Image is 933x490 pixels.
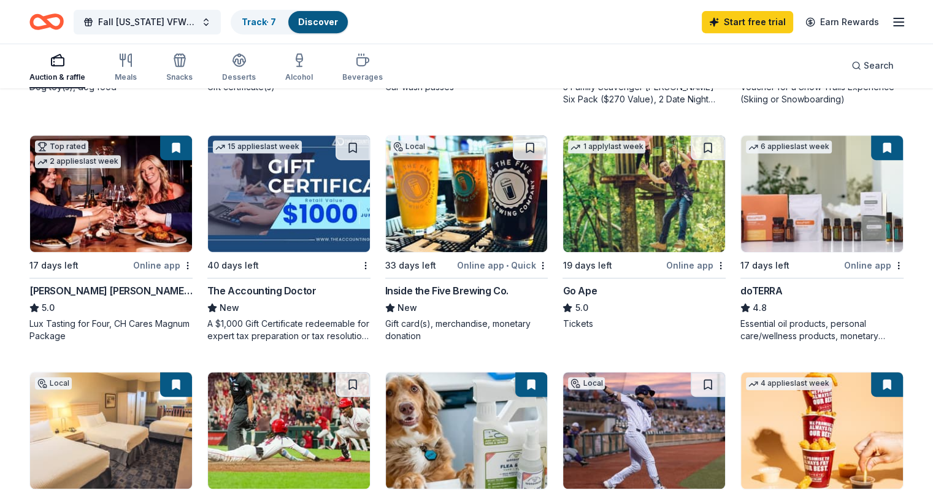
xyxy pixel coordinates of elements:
a: Start free trial [702,11,793,33]
img: Image for The Accounting Doctor [208,136,370,252]
a: Discover [298,17,338,27]
a: Earn Rewards [798,11,886,33]
div: 33 days left [385,258,436,273]
button: Desserts [222,48,256,88]
button: Track· 7Discover [231,10,349,34]
span: Search [864,58,894,73]
div: Lux Tasting for Four, CH Cares Magnum Package [29,318,193,342]
img: Image for Inside the Five Brewing Co. [386,136,548,252]
div: Tickets [562,318,726,330]
img: Image for doTERRA [741,136,903,252]
div: Meals [115,72,137,82]
div: Online app [844,258,904,273]
img: Image for Lake Erie Crushers [563,372,725,489]
div: doTERRA [740,283,782,298]
div: 4 applies last week [746,377,832,390]
a: Image for The Accounting Doctor15 applieslast week40 days leftThe Accounting DoctorNewA $1,000 Gi... [207,135,371,342]
div: Local [391,140,428,153]
div: Local [35,377,72,389]
span: • [506,261,509,270]
div: 17 days left [29,258,79,273]
div: 3 Family Scavenger [PERSON_NAME] Six Pack ($270 Value), 2 Date Night Scavenger [PERSON_NAME] Two ... [562,81,726,105]
div: The Accounting Doctor [207,283,317,298]
a: Image for Go Ape1 applylast week19 days leftOnline appGo Ape5.0Tickets [562,135,726,330]
div: 19 days left [562,258,612,273]
img: Image for Cincinnati Reds [208,372,370,489]
img: Image for Cooper's Hawk Winery and Restaurants [30,136,192,252]
img: Image for Maumee Bay Lodge & Conference Center [30,372,192,489]
div: 2 applies last week [35,155,121,168]
div: Inside the Five Brewing Co. [385,283,509,298]
span: 4.8 [753,301,767,315]
img: Image for Wondercide [386,372,548,489]
span: Fall [US_STATE] VFW Auxiliary District 1 Fundraiser [98,15,196,29]
button: Meals [115,48,137,88]
span: 5.0 [575,301,588,315]
a: Image for Cooper's Hawk Winery and RestaurantsTop rated2 applieslast week17 days leftOnline app[P... [29,135,193,342]
div: Beverages [342,72,383,82]
a: Home [29,7,64,36]
div: Online app Quick [457,258,548,273]
img: Image for Sheetz [741,372,903,489]
div: 40 days left [207,258,259,273]
span: New [220,301,239,315]
span: 5.0 [42,301,55,315]
div: Local [568,377,605,389]
div: Desserts [222,72,256,82]
div: Snacks [166,72,193,82]
div: A $1,000 Gift Certificate redeemable for expert tax preparation or tax resolution services—recipi... [207,318,371,342]
div: 15 applies last week [213,140,302,153]
a: Image for doTERRA6 applieslast week17 days leftOnline appdoTERRA4.8Essential oil products, person... [740,135,904,342]
img: Image for Go Ape [563,136,725,252]
button: Fall [US_STATE] VFW Auxiliary District 1 Fundraiser [74,10,221,34]
div: Online app [133,258,193,273]
div: Auction & raffle [29,72,85,82]
button: Snacks [166,48,193,88]
div: 6 applies last week [746,140,832,153]
div: Gift card(s), merchandise, monetary donation [385,318,548,342]
span: New [397,301,417,315]
button: Beverages [342,48,383,88]
div: Essential oil products, personal care/wellness products, monetary donations [740,318,904,342]
div: [PERSON_NAME] [PERSON_NAME] Winery and Restaurants [29,283,193,298]
a: Image for Inside the Five Brewing Co.Local33 days leftOnline app•QuickInside the Five Brewing Co.... [385,135,548,342]
button: Search [842,53,904,78]
div: Voucher for a Snow Trails Experience (Skiing or Snowboarding) [740,81,904,105]
button: Auction & raffle [29,48,85,88]
a: Track· 7 [242,17,276,27]
div: 1 apply last week [568,140,645,153]
button: Alcohol [285,48,313,88]
div: Online app [666,258,726,273]
div: 17 days left [740,258,789,273]
div: Go Ape [562,283,597,298]
div: Top rated [35,140,88,153]
div: Alcohol [285,72,313,82]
